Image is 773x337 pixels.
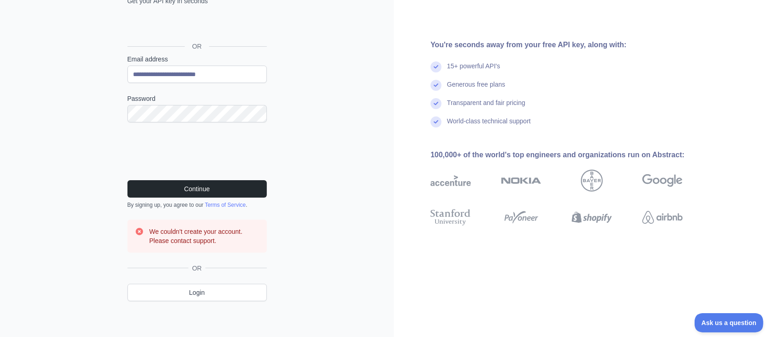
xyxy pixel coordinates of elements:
[127,201,267,209] div: By signing up, you agree to our .
[447,98,525,116] div: Transparent and fair pricing
[127,55,267,64] label: Email address
[501,170,541,192] img: nokia
[447,61,500,80] div: 15+ powerful API's
[127,180,267,198] button: Continue
[431,80,442,91] img: check mark
[149,227,260,245] h3: We couldn't create your account. Please contact support.
[431,61,442,72] img: check mark
[127,94,267,103] label: Password
[501,207,541,227] img: payoneer
[431,39,712,50] div: You're seconds away from your free API key, along with:
[205,202,246,208] a: Terms of Service
[431,98,442,109] img: check mark
[581,170,603,192] img: bayer
[127,133,267,169] iframe: reCAPTCHA
[185,42,209,51] span: OR
[431,149,712,160] div: 100,000+ of the world's top engineers and organizations run on Abstract:
[447,116,531,135] div: World-class technical support
[572,207,612,227] img: shopify
[123,16,270,36] iframe: Sign in with Google Button
[431,207,471,227] img: stanford university
[188,264,205,273] span: OR
[127,284,267,301] a: Login
[642,207,683,227] img: airbnb
[431,170,471,192] img: accenture
[642,170,683,192] img: google
[431,116,442,127] img: check mark
[447,80,505,98] div: Generous free plans
[695,313,764,332] iframe: Toggle Customer Support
